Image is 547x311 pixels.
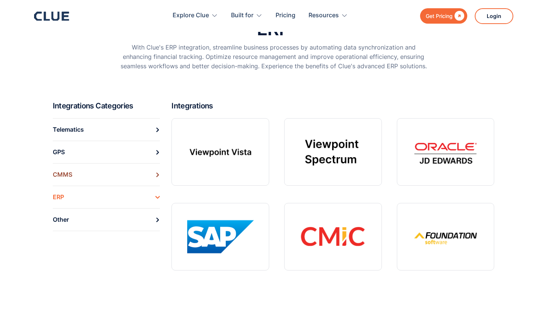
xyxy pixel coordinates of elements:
a: Other [53,208,160,231]
h1: ERP [257,19,290,39]
div: Explore Clue [173,4,209,27]
h2: Integrations Categories [53,101,166,111]
div: GPS [53,146,65,158]
a: Login [475,8,513,24]
div: Resources [309,4,348,27]
div: Telematics [53,124,84,135]
div: Resources [309,4,339,27]
p: With Clue's ERP integration, streamline business processes by automating data synchronization and... [120,43,427,71]
div: Explore Clue [173,4,218,27]
div:  [453,11,464,21]
h2: Integrations [171,101,213,111]
a: Pricing [276,4,295,27]
a: GPS [53,141,160,163]
div: CMMS [53,169,72,180]
a: CMMS [53,163,160,186]
div: Get Pricing [426,11,453,21]
div: ERP [53,191,64,203]
a: ERP [53,186,160,208]
a: Telematics [53,118,160,141]
div: Other [53,214,69,225]
div: Built for [231,4,253,27]
div: Built for [231,4,262,27]
a: Get Pricing [420,8,467,24]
